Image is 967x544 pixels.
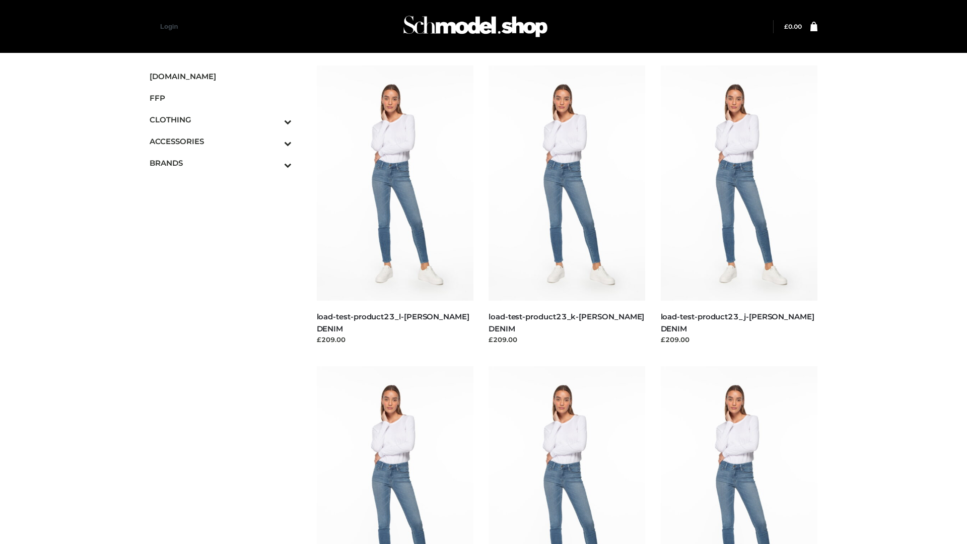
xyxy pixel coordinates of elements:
span: £ [784,23,788,30]
a: CLOTHINGToggle Submenu [150,109,292,130]
span: [DOMAIN_NAME] [150,71,292,82]
div: £209.00 [661,334,818,345]
a: ACCESSORIESToggle Submenu [150,130,292,152]
bdi: 0.00 [784,23,802,30]
a: £0.00 [784,23,802,30]
span: CLOTHING [150,114,292,125]
a: load-test-product23_l-[PERSON_NAME] DENIM [317,312,469,333]
a: load-test-product23_k-[PERSON_NAME] DENIM [489,312,644,333]
img: Schmodel Admin 964 [400,7,551,46]
a: [DOMAIN_NAME] [150,65,292,87]
button: Toggle Submenu [256,109,292,130]
a: load-test-product23_j-[PERSON_NAME] DENIM [661,312,814,333]
span: ACCESSORIES [150,135,292,147]
a: Login [160,23,178,30]
button: Toggle Submenu [256,152,292,174]
span: BRANDS [150,157,292,169]
span: FFP [150,92,292,104]
div: £209.00 [317,334,474,345]
a: BRANDSToggle Submenu [150,152,292,174]
a: FFP [150,87,292,109]
button: Toggle Submenu [256,130,292,152]
div: £209.00 [489,334,646,345]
